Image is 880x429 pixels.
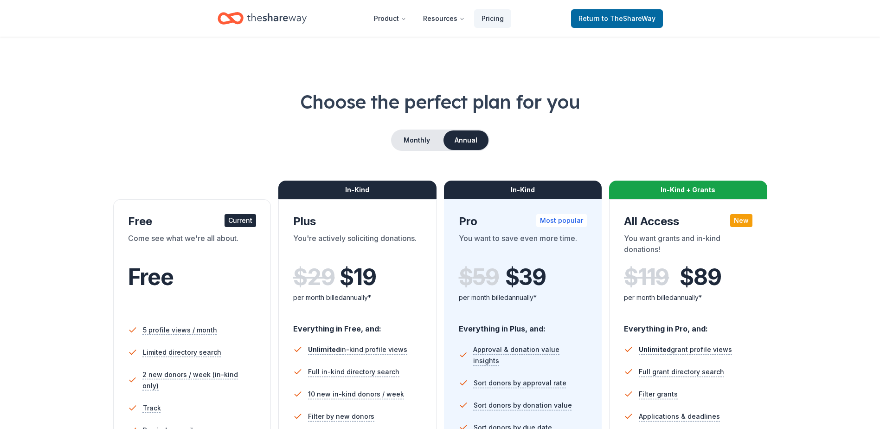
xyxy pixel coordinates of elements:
div: In-Kind + Grants [609,181,767,199]
span: $ 39 [505,264,546,290]
nav: Main [366,7,511,29]
div: New [730,214,752,227]
div: You want grants and in-kind donations! [624,233,752,259]
a: Returnto TheShareWay [571,9,663,28]
div: Everything in Pro, and: [624,315,752,335]
div: Most popular [536,214,587,227]
span: Sort donors by donation value [474,400,572,411]
div: Everything in Free, and: [293,315,422,335]
div: Plus [293,214,422,229]
h1: Choose the perfect plan for you [37,89,843,115]
span: Full grant directory search [639,366,724,377]
div: Come see what we're all about. [128,233,257,259]
div: Free [128,214,257,229]
span: Track [143,403,161,414]
span: grant profile views [639,345,732,353]
div: All Access [624,214,752,229]
span: Return [578,13,655,24]
span: to TheShareWay [602,14,655,22]
span: Full in-kind directory search [308,366,399,377]
button: Monthly [392,130,442,150]
div: Everything in Plus, and: [459,315,587,335]
span: 2 new donors / week (in-kind only) [142,369,256,391]
span: Unlimited [308,345,340,353]
span: Unlimited [639,345,671,353]
div: In-Kind [278,181,437,199]
span: Approval & donation value insights [473,344,587,366]
div: In-Kind [444,181,602,199]
div: per month billed annually* [293,292,422,303]
span: Filter by new donors [308,411,374,422]
div: Pro [459,214,587,229]
span: Filter grants [639,389,678,400]
div: Current [225,214,256,227]
span: $ 19 [340,264,376,290]
a: Home [218,7,307,29]
span: 5 profile views / month [143,325,217,336]
span: in-kind profile views [308,345,407,353]
span: $ 89 [680,264,721,290]
div: per month billed annually* [459,292,587,303]
button: Resources [416,9,472,28]
span: Applications & deadlines [639,411,720,422]
button: Product [366,9,414,28]
span: 10 new in-kind donors / week [308,389,404,400]
span: Sort donors by approval rate [474,377,566,389]
div: You're actively soliciting donations. [293,233,422,259]
span: Free [128,263,173,291]
span: Limited directory search [143,347,221,358]
div: You want to save even more time. [459,233,587,259]
button: Annual [443,130,488,150]
div: per month billed annually* [624,292,752,303]
a: Pricing [474,9,511,28]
